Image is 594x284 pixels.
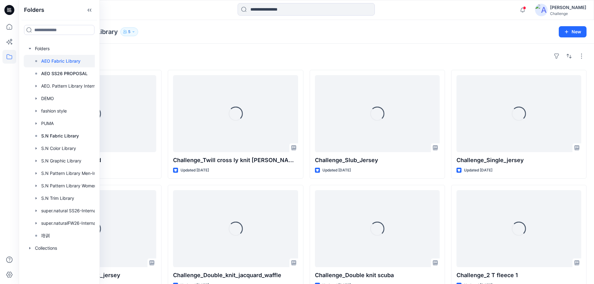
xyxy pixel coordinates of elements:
[120,27,138,36] button: 5
[535,4,548,16] img: avatar
[550,11,586,16] div: Challenge
[173,271,298,280] p: Challenge_Double_knit_jacquard_waffle
[456,271,581,280] p: Challenge_2 T fleece 1
[456,156,581,165] p: Challenge_Single_jersey
[128,28,130,35] p: 5
[315,156,440,165] p: Challenge_Slub_Jersey
[315,271,440,280] p: Challenge_Double knit scuba
[181,167,209,174] p: Updated [DATE]
[322,167,351,174] p: Updated [DATE]
[173,156,298,165] p: Challenge_Twill cross ly knit [PERSON_NAME]
[41,232,50,239] p: 培训
[550,4,586,11] div: [PERSON_NAME]
[464,167,492,174] p: Updated [DATE]
[41,70,88,77] p: AEO SS26 PROPOSAL
[41,132,79,140] p: S.N Fabric Library
[41,57,80,65] p: AEO Fabric Library
[559,26,587,37] button: New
